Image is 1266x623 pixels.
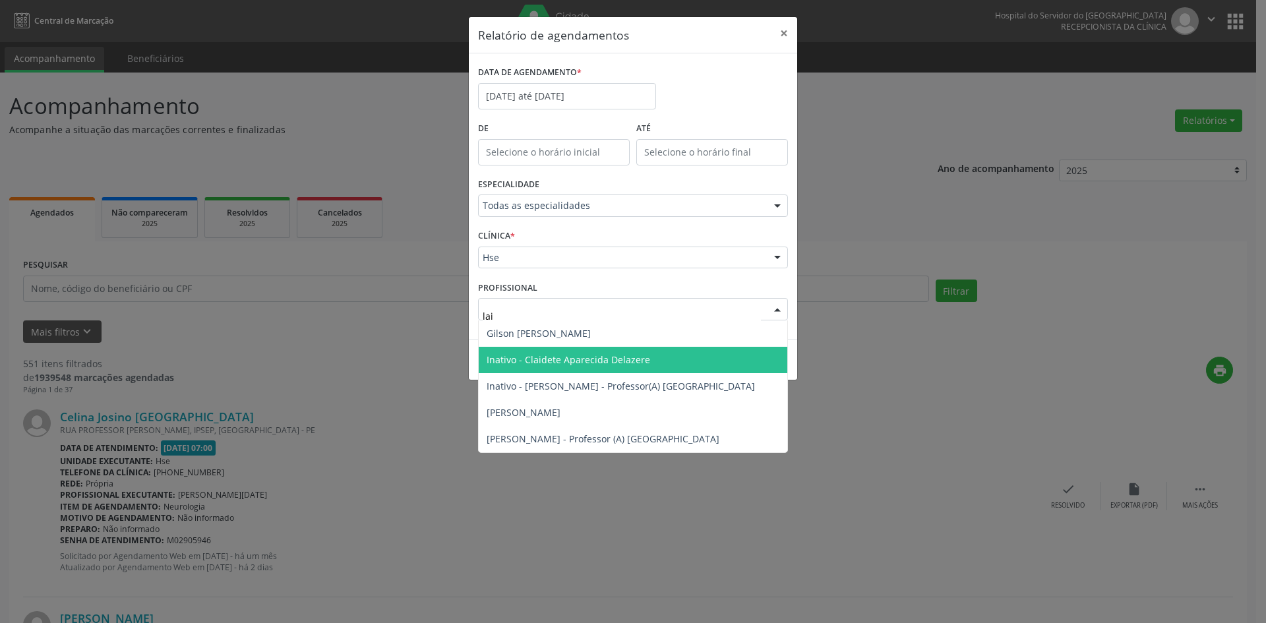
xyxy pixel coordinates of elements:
[478,139,630,165] input: Selecione o horário inicial
[636,139,788,165] input: Selecione o horário final
[487,406,560,419] span: [PERSON_NAME]
[483,199,761,212] span: Todas as especialidades
[478,226,515,247] label: CLÍNICA
[487,327,591,340] span: Gilson [PERSON_NAME]
[487,353,650,366] span: Inativo - Claidete Aparecida Delazere
[636,119,788,139] label: ATÉ
[478,26,629,44] h5: Relatório de agendamentos
[483,303,761,329] input: Selecione um profissional
[487,380,755,392] span: Inativo - [PERSON_NAME] - Professor(A) [GEOGRAPHIC_DATA]
[487,432,719,445] span: [PERSON_NAME] - Professor (A) [GEOGRAPHIC_DATA]
[478,63,582,83] label: DATA DE AGENDAMENTO
[771,17,797,49] button: Close
[483,251,761,264] span: Hse
[478,278,537,298] label: PROFISSIONAL
[478,83,656,109] input: Selecione uma data ou intervalo
[478,175,539,195] label: ESPECIALIDADE
[478,119,630,139] label: De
